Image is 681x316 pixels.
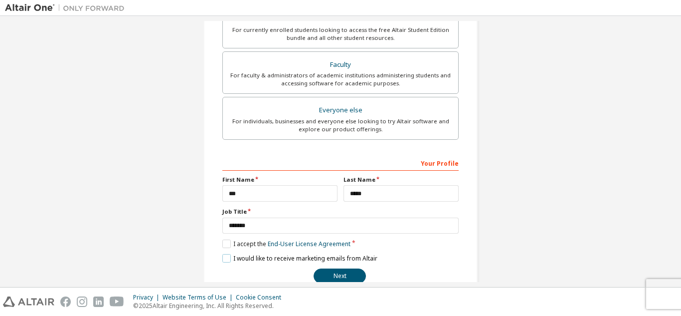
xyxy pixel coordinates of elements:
div: Privacy [133,294,163,302]
div: For individuals, businesses and everyone else looking to try Altair software and explore our prod... [229,117,452,133]
label: I would like to receive marketing emails from Altair [222,254,377,263]
div: For currently enrolled students looking to access the free Altair Student Edition bundle and all ... [229,26,452,42]
img: Altair One [5,3,130,13]
div: Your Profile [222,155,459,171]
div: For faculty & administrators of academic institutions administering students and accessing softwa... [229,71,452,87]
div: Website Terms of Use [163,294,236,302]
img: facebook.svg [60,297,71,307]
label: Last Name [343,176,459,184]
p: © 2025 Altair Engineering, Inc. All Rights Reserved. [133,302,287,310]
label: I accept the [222,240,350,248]
label: Job Title [222,208,459,216]
div: Cookie Consent [236,294,287,302]
div: Faculty [229,58,452,72]
a: End-User License Agreement [268,240,350,248]
button: Next [314,269,366,284]
div: Everyone else [229,103,452,117]
label: First Name [222,176,338,184]
img: altair_logo.svg [3,297,54,307]
img: youtube.svg [110,297,124,307]
img: linkedin.svg [93,297,104,307]
img: instagram.svg [77,297,87,307]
